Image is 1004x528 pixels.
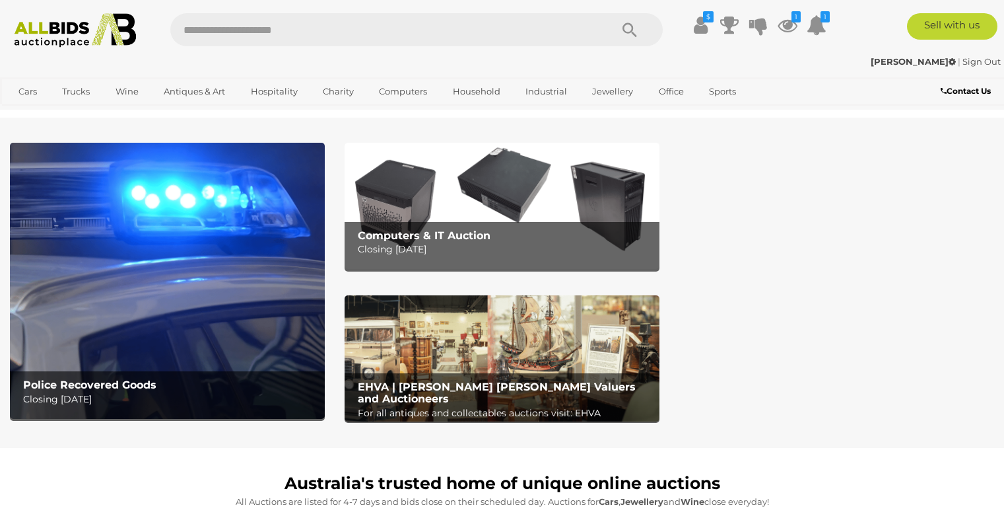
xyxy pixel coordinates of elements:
[155,81,234,102] a: Antiques & Art
[53,81,98,102] a: Trucks
[314,81,362,102] a: Charity
[778,13,797,37] a: 1
[871,56,958,67] a: [PERSON_NAME]
[10,143,325,419] a: Police Recovered Goods Police Recovered Goods Closing [DATE]
[703,11,714,22] i: $
[358,241,653,258] p: Closing [DATE]
[7,13,143,48] img: Allbids.com.au
[650,81,692,102] a: Office
[345,143,659,269] a: Computers & IT Auction Computers & IT Auction Closing [DATE]
[791,11,801,22] i: 1
[242,81,306,102] a: Hospitality
[962,56,1001,67] a: Sign Out
[370,81,436,102] a: Computers
[107,81,147,102] a: Wine
[907,13,997,40] a: Sell with us
[597,13,663,46] button: Search
[358,229,490,242] b: Computers & IT Auction
[358,381,636,405] b: EHVA | [PERSON_NAME] [PERSON_NAME] Valuers and Auctioneers
[23,391,318,408] p: Closing [DATE]
[941,84,994,98] a: Contact Us
[941,86,991,96] b: Contact Us
[584,81,642,102] a: Jewellery
[690,13,710,37] a: $
[10,81,46,102] a: Cars
[23,379,156,391] b: Police Recovered Goods
[807,13,826,37] a: 1
[820,11,830,22] i: 1
[10,102,121,124] a: [GEOGRAPHIC_DATA]
[700,81,745,102] a: Sports
[681,496,704,507] strong: Wine
[620,496,663,507] strong: Jewellery
[599,496,619,507] strong: Cars
[345,295,659,422] img: EHVA | Evans Hastings Valuers and Auctioneers
[444,81,509,102] a: Household
[517,81,576,102] a: Industrial
[958,56,960,67] span: |
[345,295,659,422] a: EHVA | Evans Hastings Valuers and Auctioneers EHVA | [PERSON_NAME] [PERSON_NAME] Valuers and Auct...
[358,405,653,422] p: For all antiques and collectables auctions visit: EHVA
[10,143,325,419] img: Police Recovered Goods
[345,143,659,269] img: Computers & IT Auction
[17,474,987,493] h1: Australia's trusted home of unique online auctions
[871,56,956,67] strong: [PERSON_NAME]
[17,494,987,509] p: All Auctions are listed for 4-7 days and bids close on their scheduled day. Auctions for , and cl...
